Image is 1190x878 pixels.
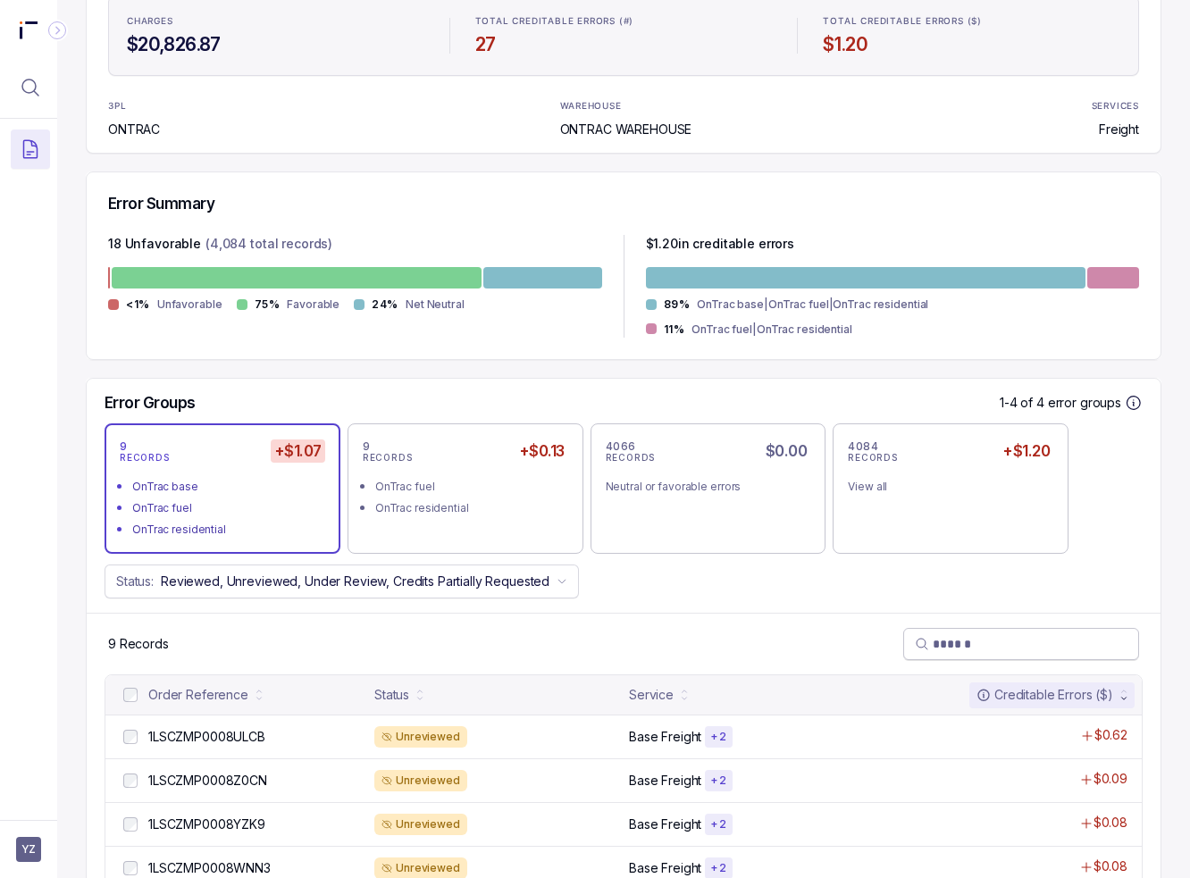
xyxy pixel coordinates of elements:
[132,499,323,517] div: OnTrac fuel
[374,770,467,791] div: Unreviewed
[629,772,701,790] p: Base Freight
[46,20,68,41] div: Collapse Icon
[363,439,371,454] p: 9
[1094,857,1127,875] p: $0.08
[406,296,465,314] p: Net Neutral
[374,686,409,704] div: Status
[475,32,773,57] h4: 27
[120,453,170,464] p: RECORDS
[161,573,549,590] p: Reviewed, Unreviewed, Under Review, Credits Partially Requested
[108,194,214,213] h5: Error Summary
[123,730,138,744] input: checkbox-checkbox
[629,859,701,877] p: Base Freight
[664,322,685,337] p: 11%
[11,130,50,169] button: Menu Icon Button DocumentTextIcon
[148,686,248,704] div: Order Reference
[976,686,1113,704] div: Creditable Errors ($)
[710,861,726,875] p: + 2
[148,859,271,877] p: 1LSCZMP0008WNN3
[606,453,656,464] p: RECORDS
[560,101,622,112] p: WAREHOUSE
[465,4,784,68] li: Statistic TOTAL CREDITABLE ERRORS (#)
[1094,814,1127,832] p: $0.08
[108,635,169,653] div: Remaining page entries
[1094,726,1127,744] p: $0.62
[374,814,467,835] div: Unreviewed
[762,439,810,463] h5: $0.00
[123,861,138,875] input: checkbox-checkbox
[710,730,726,744] p: + 2
[823,32,1120,57] h4: $1.20
[375,478,566,496] div: OnTrac fuel
[271,439,325,463] h5: +$1.07
[127,32,424,57] h4: $20,826.87
[108,101,155,112] p: 3PL
[710,773,726,788] p: + 2
[123,817,138,832] input: checkbox-checkbox
[515,439,568,463] h5: +$0.13
[11,68,50,107] button: Menu Icon Button MagnifyingGlassIcon
[372,297,398,312] p: 24%
[108,635,169,653] p: 9 Records
[127,16,173,27] p: CHARGES
[287,296,339,314] p: Favorable
[374,726,467,748] div: Unreviewed
[16,837,41,862] button: User initials
[132,478,323,496] div: OnTrac base
[697,296,928,314] p: OnTrac base|OnTrac fuel|OnTrac residential
[848,439,878,454] p: 4084
[375,499,566,517] div: OnTrac residential
[148,815,265,833] p: 1LSCZMP0008YZK9
[108,235,201,256] p: 18 Unfavorable
[664,297,691,312] p: 89%
[116,4,435,68] li: Statistic CHARGES
[108,121,160,138] p: ONTRAC
[1094,770,1127,788] p: $0.09
[123,773,138,788] input: checkbox-checkbox
[606,478,797,496] div: Neutral or favorable errors
[629,815,701,833] p: Base Freight
[629,686,674,704] div: Service
[148,728,265,746] p: 1LSCZMP0008ULCB
[629,728,701,746] p: Base Freight
[105,393,196,413] h5: Error Groups
[205,235,332,256] p: (4,084 total records)
[105,564,579,598] button: Status:Reviewed, Unreviewed, Under Review, Credits Partially Requested
[848,478,1039,496] div: View all
[646,235,795,256] p: $ 1.20 in creditable errors
[560,121,692,138] p: ONTRAC WAREHOUSE
[999,439,1053,463] h5: +$1.20
[157,296,222,314] p: Unfavorable
[1048,394,1121,412] p: error groups
[691,321,851,339] p: OnTrac fuel|OnTrac residential
[148,772,267,790] p: 1LSCZMP0008Z0CN
[116,573,154,590] p: Status:
[1099,121,1139,138] p: Freight
[255,297,281,312] p: 75%
[812,4,1131,68] li: Statistic TOTAL CREDITABLE ERRORS ($)
[823,16,982,27] p: TOTAL CREDITABLE ERRORS ($)
[363,453,413,464] p: RECORDS
[123,688,138,702] input: checkbox-checkbox
[132,521,323,539] div: OnTrac residential
[120,439,128,454] p: 9
[848,453,898,464] p: RECORDS
[606,439,636,454] p: 4066
[126,297,150,312] p: <1%
[1092,101,1139,112] p: SERVICES
[475,16,634,27] p: TOTAL CREDITABLE ERRORS (#)
[710,817,726,832] p: + 2
[1000,394,1048,412] p: 1-4 of 4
